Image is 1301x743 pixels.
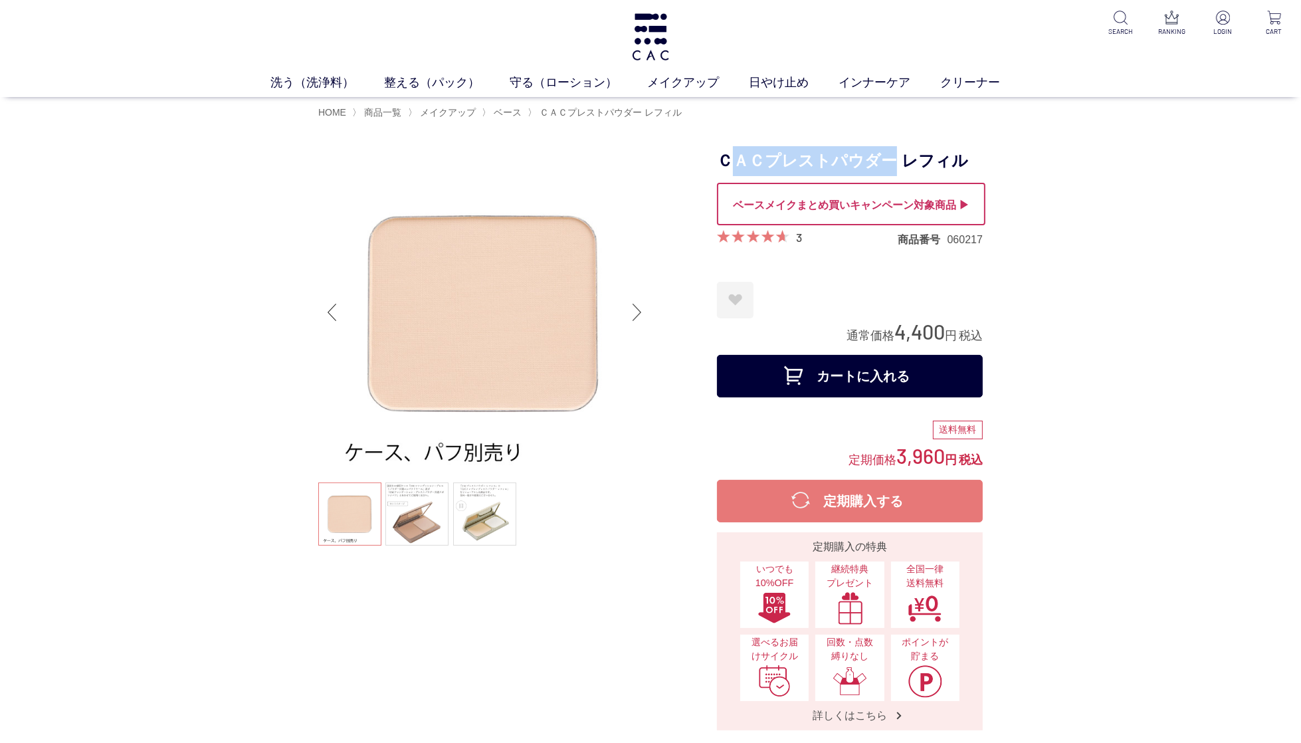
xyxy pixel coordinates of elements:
img: いつでも10%OFF [757,591,792,625]
dd: 060217 [948,233,983,247]
img: 選べるお届けサイクル [757,665,792,698]
li: 〉 [482,106,525,119]
p: LOGIN [1207,27,1239,37]
div: 送料無料 [933,421,983,439]
a: お気に入りに登録する [717,282,753,318]
a: クリーナー [941,74,1031,92]
a: 洗う（洗浄料） [271,74,385,92]
a: SEARCH [1104,11,1137,37]
span: 継続特典 プレゼント [822,562,877,591]
li: 〉 [528,106,685,119]
span: 3,960 [896,443,945,468]
a: ベース [491,107,522,118]
button: カートに入れる [717,355,983,397]
span: 円 [945,453,957,467]
h1: ＣＡＣプレストパウダー レフィル [717,146,983,176]
p: SEARCH [1104,27,1137,37]
p: CART [1258,27,1290,37]
img: 継続特典プレゼント [833,591,867,625]
span: 詳しくはこちら [799,708,900,722]
a: LOGIN [1207,11,1239,37]
p: RANKING [1155,27,1188,37]
a: 3 [796,230,802,245]
img: logo [630,13,672,60]
a: メイクアップ [648,74,750,92]
span: ベース [494,107,522,118]
span: 税込 [959,329,983,342]
a: 守る（ローション） [510,74,648,92]
span: 商品一覧 [364,107,401,118]
span: 通常価格 [847,329,894,342]
li: 〉 [408,106,479,119]
span: 選べるお届けサイクル [747,635,802,664]
a: RANKING [1155,11,1188,37]
img: 全国一律送料無料 [908,591,942,625]
a: 商品一覧 [361,107,401,118]
span: 円 [945,329,957,342]
a: メイクアップ [417,107,476,118]
span: 回数・点数縛りなし [822,635,877,664]
span: ポイントが貯まる [898,635,953,664]
a: 定期購入の特典 いつでも10%OFFいつでも10%OFF 継続特典プレゼント継続特典プレゼント 全国一律送料無料全国一律送料無料 選べるお届けサイクル選べるお届けサイクル 回数・点数縛りなし回数... [717,532,983,730]
img: ポイントが貯まる [908,665,942,698]
li: 〉 [352,106,405,119]
span: いつでも10%OFF [747,562,802,591]
span: 全国一律 送料無料 [898,562,953,591]
a: インナーケア [839,74,941,92]
button: 定期購入する [717,480,983,522]
span: メイクアップ [420,107,476,118]
span: 4,400 [894,319,945,344]
div: Next slide [624,286,650,339]
div: Previous slide [318,286,345,339]
a: 日やけ止め [750,74,839,92]
a: HOME [318,107,346,118]
a: 整える（パック） [385,74,510,92]
dt: 商品番号 [898,233,948,247]
a: CART [1258,11,1290,37]
span: ＣＡＣプレストパウダー レフィル [540,107,682,118]
a: ＣＡＣプレストパウダー レフィル [537,107,682,118]
span: 定期価格 [849,452,896,467]
img: 回数・点数縛りなし [833,665,867,698]
img: ＣＡＣプレストパウダー レフィル [318,146,650,478]
span: 税込 [959,453,983,467]
div: 定期購入の特典 [722,539,977,555]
